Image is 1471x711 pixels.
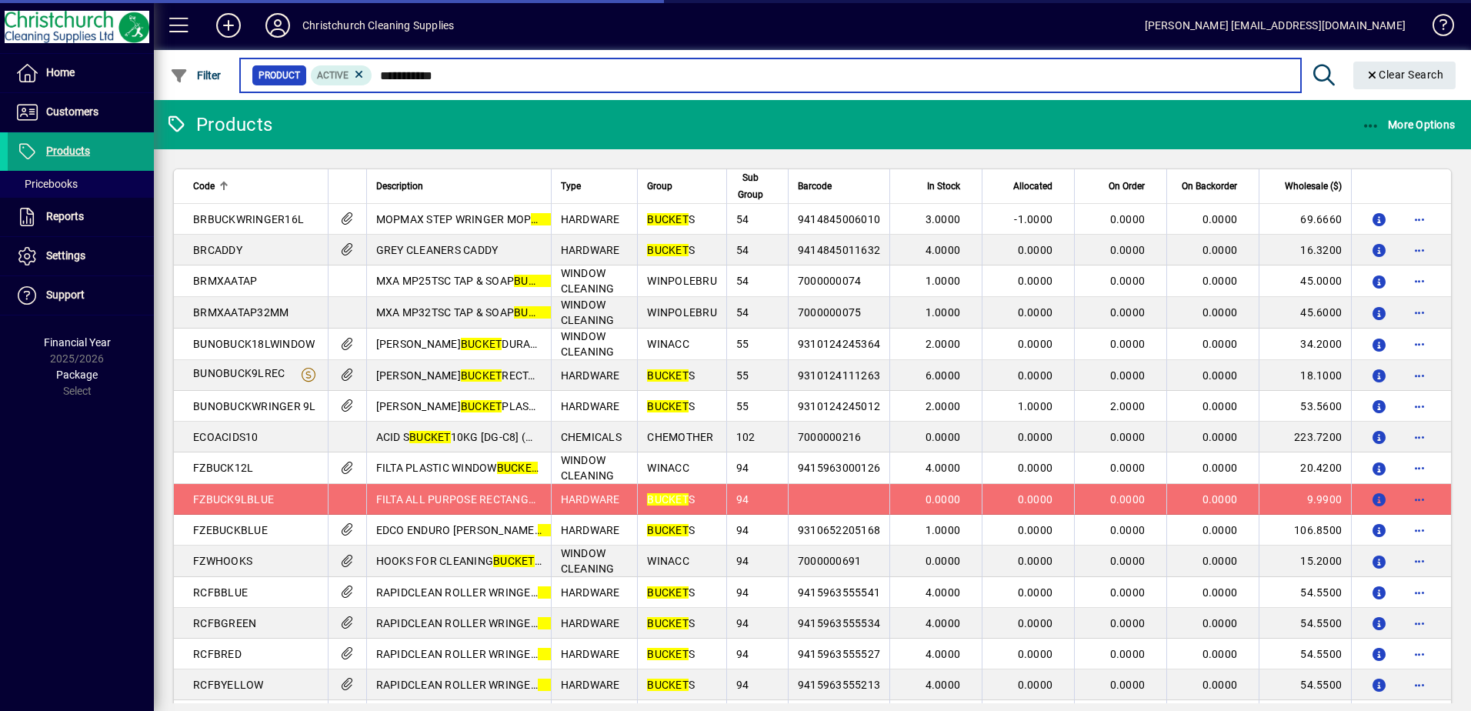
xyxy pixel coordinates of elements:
div: In Stock [899,178,974,195]
span: Description [376,178,423,195]
span: Filter [170,69,222,82]
span: WINDOW CLEANING [561,267,615,295]
td: 16.3200 [1259,235,1351,265]
span: S [647,493,695,506]
td: 18.1000 [1259,360,1351,391]
div: Sub Group [736,169,779,203]
span: 0.0000 [1018,338,1053,350]
span: S [647,679,695,691]
span: RCFBRED [193,648,242,660]
td: 106.8500 [1259,515,1351,546]
span: RAPIDCLEAN ROLLER WRINGER 16L - RED [376,648,627,660]
span: 9310652205168 [798,524,880,536]
span: 94 [736,648,749,660]
span: ECOACIDS10 [193,431,259,443]
span: S [647,369,695,382]
button: More options [1407,580,1432,605]
span: 0.0000 [1110,617,1146,629]
span: 7000000691 [798,555,862,567]
span: 6.0000 [926,369,961,382]
span: 0.0000 [1018,524,1053,536]
span: 0.0000 [1018,617,1053,629]
button: More options [1407,300,1432,325]
button: Clear [1353,62,1456,89]
span: WINDOW CLEANING [561,330,615,358]
span: 0.0000 [1110,431,1146,443]
span: 0.0000 [926,493,961,506]
span: 1.0000 [926,306,961,319]
span: WINDOW CLEANING [561,299,615,326]
span: MXA MP25TSC TAP & SOAP COMPLETE NZ 25MM [376,275,663,287]
span: 0.0000 [1110,493,1146,506]
span: [PERSON_NAME] PLASTIC AA WRINGER MOP 9L (MB001-2) [376,400,712,412]
button: More options [1407,207,1432,232]
span: CHEMICALS [561,431,622,443]
span: Clear Search [1366,68,1444,81]
button: More options [1407,518,1432,542]
span: GREY CLEANERS CADDY [376,244,499,256]
span: 55 [736,400,749,412]
span: 0.0000 [1202,462,1238,474]
span: 3.0000 [926,213,961,225]
span: BUNOBUCK9LREC [193,367,285,379]
span: 4.0000 [926,244,961,256]
span: 94 [736,524,749,536]
span: 0.0000 [1202,493,1238,506]
span: RCFBGREEN [193,617,256,629]
span: 9310124245012 [798,400,880,412]
em: BUCKET [647,213,689,225]
em: BUCKET [647,648,689,660]
span: HARDWARE [561,369,620,382]
span: ACID S 10KG [DG-C8] (MPI C31) [376,431,572,443]
td: 15.2000 [1259,546,1351,577]
span: Reports [46,210,84,222]
span: S [647,617,695,629]
span: 9414845011632 [798,244,880,256]
span: RCFBYELLOW [193,679,264,691]
em: BUCKET [514,275,555,287]
span: BRMXAATAP32MM [193,306,289,319]
span: HARDWARE [561,679,620,691]
td: 54.5500 [1259,669,1351,700]
span: HOOKS FOR CLEANING S 2S [376,555,556,567]
em: BUCKET [647,369,689,382]
span: 9415963000126 [798,462,880,474]
span: 4.0000 [926,617,961,629]
span: 94 [736,679,749,691]
em: BUCKET [647,586,689,599]
span: 0.0000 [1110,586,1146,599]
span: 0.0000 [1110,648,1146,660]
button: More options [1407,363,1432,388]
span: 0.0000 [1018,586,1053,599]
span: FZWHOOKS [193,555,252,567]
span: 0.0000 [1018,431,1053,443]
span: 0.0000 [1202,555,1238,567]
span: FILTA ALL PURPOSE RECTANGULAR 9L [376,493,610,506]
span: 4.0000 [926,586,961,599]
a: Support [8,276,154,315]
span: 54 [736,306,749,319]
span: HARDWARE [561,617,620,629]
span: Code [193,178,215,195]
span: RAPIDCLEAN ROLLER WRINGER 16L - GREEN [376,617,642,629]
span: [PERSON_NAME] DURACLEAN WINDOW CLEANERS 18L [376,338,692,350]
span: 0.0000 [1202,213,1238,225]
button: More options [1407,673,1432,697]
button: Add [204,12,253,39]
span: 0.0000 [1110,679,1146,691]
span: 0.0000 [1202,275,1238,287]
span: WINACC [647,555,689,567]
span: 94 [736,462,749,474]
button: More options [1407,642,1432,666]
span: 0.0000 [1110,338,1146,350]
button: More options [1407,456,1432,480]
span: 0.0000 [1202,369,1238,382]
div: Barcode [798,178,880,195]
span: Package [56,369,98,381]
span: BRMXAATAP [193,275,257,287]
span: Home [46,66,75,78]
span: FZBUCK9LBLUE [193,493,274,506]
span: Products [46,145,90,157]
em: BUCKET [647,244,689,256]
span: 7000000074 [798,275,862,287]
